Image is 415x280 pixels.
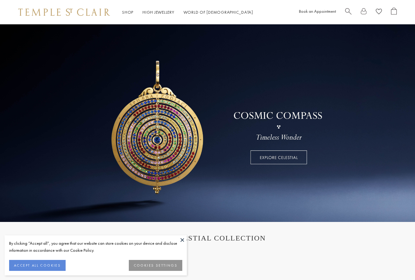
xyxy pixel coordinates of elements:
img: Temple St. Clair [18,9,110,16]
div: By clicking “Accept all”, you agree that our website can store cookies on your device and disclos... [9,240,182,254]
button: ACCEPT ALL COOKIES [9,260,66,271]
a: ShopShop [122,9,133,15]
a: High JewelleryHigh Jewellery [142,9,174,15]
nav: Main navigation [122,9,253,16]
a: World of [DEMOGRAPHIC_DATA]World of [DEMOGRAPHIC_DATA] [183,9,253,15]
a: Book an Appointment [299,9,336,14]
a: Search [345,8,352,17]
a: View Wishlist [376,8,382,17]
h1: THE CELESTIAL COLLECTION [24,234,391,242]
iframe: Gorgias live chat messenger [385,251,409,274]
a: Open Shopping Bag [391,8,397,17]
button: COOKIES SETTINGS [129,260,182,271]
